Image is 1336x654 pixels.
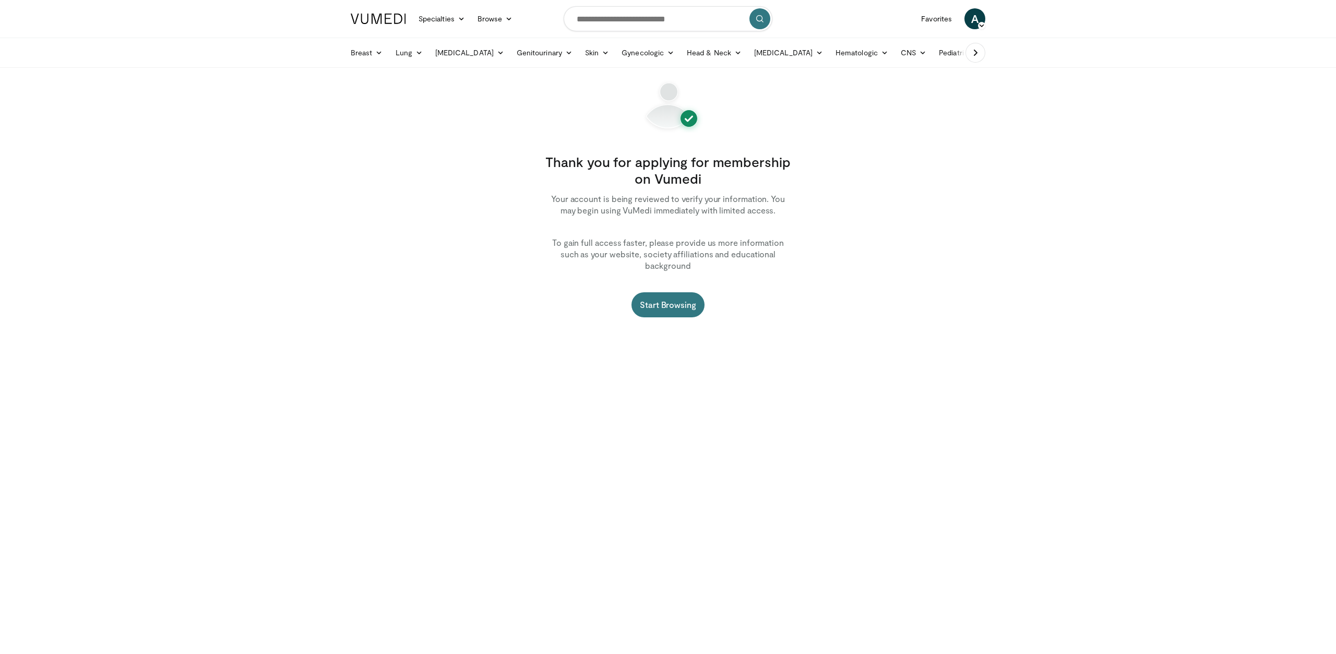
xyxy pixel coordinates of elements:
[964,8,985,29] a: A
[615,42,681,63] a: Gynecologic
[748,42,829,63] a: [MEDICAL_DATA]
[510,42,579,63] a: Genitourinary
[543,153,793,187] h3: Thank you for applying for membership on Vumedi
[351,14,406,24] img: VuMedi Logo
[564,6,772,31] input: Search topics, interventions
[915,8,958,29] a: Favorites
[471,8,519,29] a: Browse
[344,42,389,63] a: Breast
[429,42,510,63] a: [MEDICAL_DATA]
[681,42,748,63] a: Head & Neck
[626,80,710,133] img: User registration completed
[579,42,615,63] a: Skin
[389,42,429,63] a: Lung
[412,8,471,29] a: Specialties
[894,42,933,63] a: CNS
[543,193,793,216] p: Your account is being reviewed to verify your information. You may begin using VuMedi immediately...
[631,292,705,317] a: Start Browsing
[829,42,894,63] a: Hematologic
[543,237,793,271] p: To gain full access faster, please provide us more information such as your website, society affi...
[933,42,985,63] a: Pediatric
